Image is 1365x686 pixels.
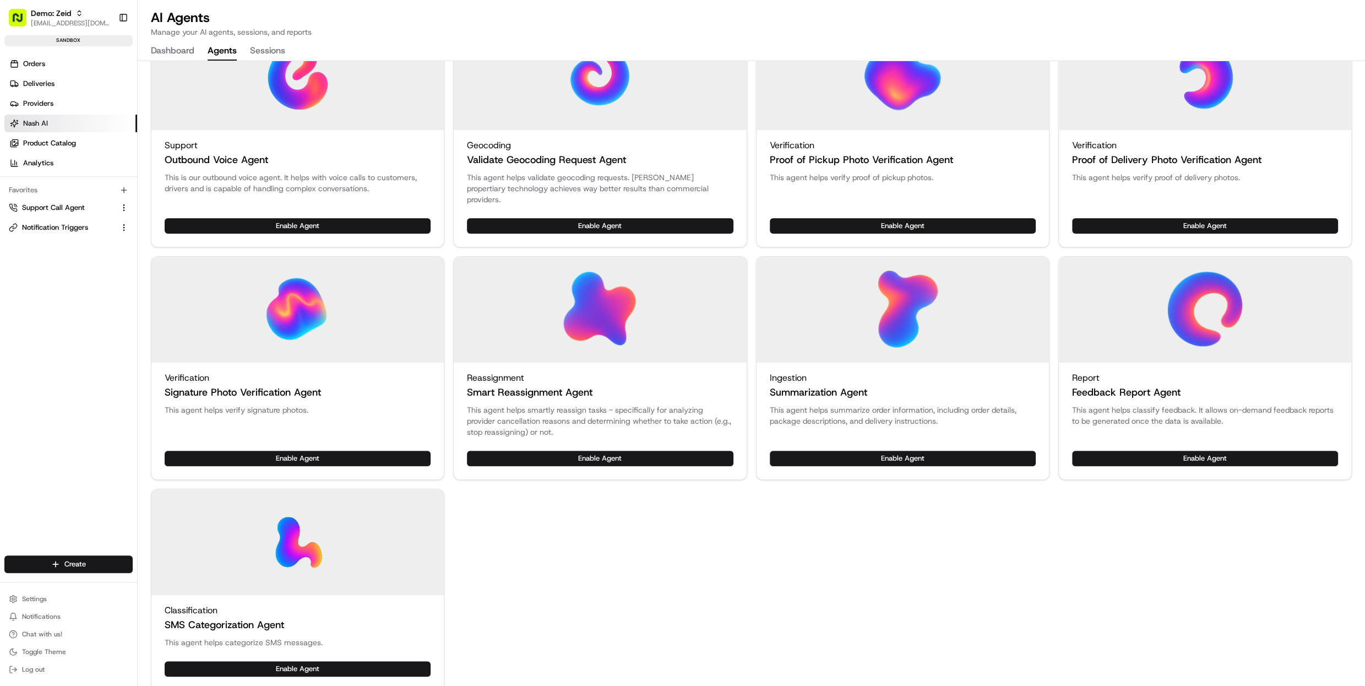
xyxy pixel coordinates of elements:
[165,661,431,677] button: Enable Agent
[11,44,200,61] p: Welcome 👋
[22,203,85,213] span: Support Call Agent
[11,105,31,125] img: 1736555255976-a54dd68f-1ca7-489b-9aae-adbdc363a1c4
[467,451,733,466] button: Enable Agent
[165,139,431,152] div: Support
[208,42,237,61] button: Agents
[770,218,1036,234] button: Enable Agent
[22,665,45,674] span: Log out
[104,159,177,170] span: API Documentation
[151,9,312,26] h1: AI Agents
[4,626,133,642] button: Chat with us!
[4,115,137,132] a: Nash AI
[165,617,284,633] h3: SMS Categorization Agent
[165,604,431,617] div: Classification
[29,71,182,82] input: Clear
[250,42,285,61] button: Sessions
[4,35,133,46] div: sandbox
[4,75,137,93] a: Deliveries
[165,404,431,415] p: This agent helps verify signature photos.
[4,662,133,677] button: Log out
[4,55,137,73] a: Orders
[22,647,66,656] span: Toggle Theme
[863,270,942,349] img: Summarization Agent
[1072,139,1338,152] div: Verification
[151,42,194,61] button: Dashboard
[770,371,1036,385] div: Ingestion
[4,199,133,217] button: Support Call Agent
[467,385,592,400] h3: Smart Reassignment Agent
[64,559,86,569] span: Create
[23,59,45,69] span: Orders
[23,138,76,148] span: Product Catalog
[1072,385,1181,400] h3: Feedback Report Agent
[165,172,431,194] p: This is our outbound voice agent. It helps with voice calls to customers, drivers and is capable ...
[561,37,640,117] img: Validate Geocoding Request Agent
[4,134,137,152] a: Product Catalog
[11,160,20,169] div: 📗
[1165,37,1244,117] img: Proof of Delivery Photo Verification Agent
[165,637,431,648] p: This agent helps categorize SMS messages.
[11,10,33,33] img: Nash
[22,595,47,603] span: Settings
[467,404,733,437] p: This agent helps smartly reassign tasks - specifically for analyzing provider cancellation reason...
[4,555,133,573] button: Create
[467,172,733,205] p: This agent helps validate geocoding requests. [PERSON_NAME] propertiary technology achieves way b...
[31,19,110,28] button: [EMAIL_ADDRESS][DOMAIN_NAME]
[467,152,626,168] h3: Validate Geocoding Request Agent
[770,139,1036,152] div: Verification
[863,37,942,117] img: Proof of Pickup Photo Verification Agent
[561,270,640,349] img: Smart Reassignment Agent
[770,451,1036,466] button: Enable Agent
[1072,371,1338,385] div: Report
[9,223,115,233] a: Notification Triggers
[37,116,139,125] div: We're available if you need us!
[165,385,321,400] h3: Signature Photo Verification Agent
[165,451,431,466] button: Enable Agent
[4,4,114,31] button: Demo: Zeid[EMAIL_ADDRESS][DOMAIN_NAME]
[467,218,733,234] button: Enable Agent
[165,218,431,234] button: Enable Agent
[4,219,133,236] button: Notification Triggers
[37,105,181,116] div: Start new chat
[258,37,338,117] img: Outbound Voice Agent
[770,152,953,168] h3: Proof of Pickup Photo Verification Agent
[187,108,200,121] button: Start new chat
[151,26,312,37] p: Manage your AI agents, sessions, and reports
[770,172,1036,183] p: This agent helps verify proof of pickup photos.
[4,95,137,112] a: Providers
[22,159,84,170] span: Knowledge Base
[1072,218,1338,234] button: Enable Agent
[1072,152,1261,168] h3: Proof of Delivery Photo Verification Agent
[23,118,48,128] span: Nash AI
[9,203,115,213] a: Support Call Agent
[7,155,89,175] a: 📗Knowledge Base
[467,371,733,385] div: Reassignment
[165,152,268,168] h3: Outbound Voice Agent
[22,223,88,233] span: Notification Triggers
[467,139,733,152] div: Geocoding
[22,612,61,621] span: Notifications
[4,181,133,199] div: Favorites
[23,79,55,89] span: Deliveries
[110,186,133,195] span: Pylon
[1072,451,1338,466] button: Enable Agent
[4,591,133,607] button: Settings
[89,155,181,175] a: 💻API Documentation
[258,503,338,582] img: SMS Categorization Agent
[31,8,71,19] button: Demo: Zeid
[165,371,431,385] div: Verification
[4,644,133,660] button: Toggle Theme
[4,609,133,624] button: Notifications
[22,630,62,639] span: Chat with us!
[258,270,338,349] img: Signature Photo Verification Agent
[770,385,867,400] h3: Summarization Agent
[770,404,1036,426] p: This agent helps summarize order information, including order details, package descriptions, and ...
[23,158,53,168] span: Analytics
[93,160,102,169] div: 💻
[23,99,53,109] span: Providers
[78,186,133,195] a: Powered byPylon
[1072,404,1338,426] p: This agent helps classify feedback. It allows on-demand feedback reports to be generated once the...
[1165,270,1244,349] img: Feedback Report Agent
